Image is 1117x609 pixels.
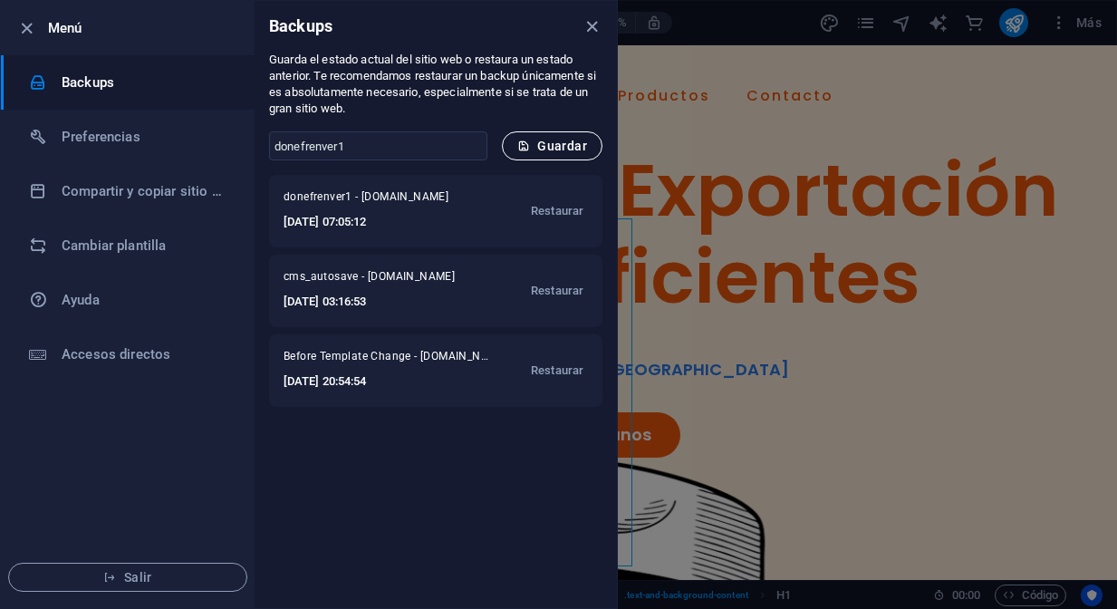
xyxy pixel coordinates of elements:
[269,52,602,117] p: Guarda el estado actual del sitio web o restaura un estado anterior. Te recomendamos restaurar un...
[24,570,232,585] span: Salir
[269,131,487,160] input: Indica un nombre para el nuevo backup (opcional)
[526,189,588,233] button: Restaurar
[48,17,240,39] h6: Menú
[531,200,583,222] span: Restaurar
[581,15,602,37] button: close
[284,291,473,313] h6: [DATE] 03:16:53
[62,126,229,148] h6: Preferencias
[531,360,583,382] span: Restaurar
[526,269,588,313] button: Restaurar
[531,280,583,302] span: Restaurar
[269,15,332,37] h6: Backups
[62,343,229,365] h6: Accesos directos
[284,371,490,392] h6: [DATE] 20:54:54
[62,289,229,311] h6: Ayuda
[8,563,247,592] button: Salir
[517,139,587,153] span: Guardar
[62,180,229,202] h6: Compartir y copiar sitio web
[1,273,255,327] a: Ayuda
[502,131,602,160] button: Guardar
[62,235,229,256] h6: Cambiar plantilla
[526,349,588,392] button: Restaurar
[284,269,473,291] span: cms_autosave - [DOMAIN_NAME]
[284,211,469,233] h6: [DATE] 07:05:12
[284,189,469,211] span: donefrenver1 - [DOMAIN_NAME]
[284,349,490,371] span: Before Template Change - [DOMAIN_NAME]
[62,72,229,93] h6: Backups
